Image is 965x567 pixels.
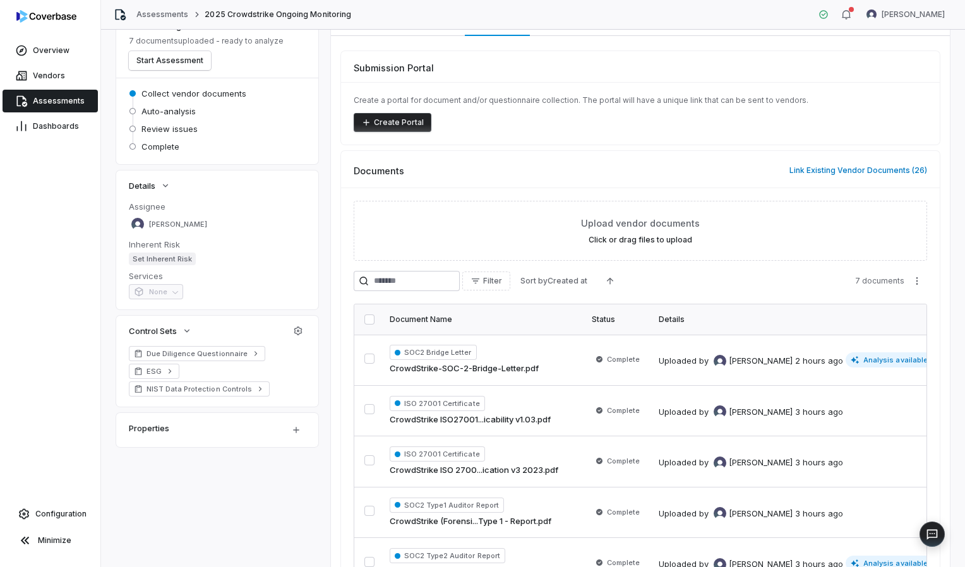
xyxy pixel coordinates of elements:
[390,314,577,325] div: Document Name
[129,270,306,282] dt: Services
[3,39,98,62] a: Overview
[699,355,793,367] div: by
[390,515,551,528] a: CrowdStrike (Forensi...Type 1 - Report.pdf
[129,180,155,191] span: Details
[859,5,952,24] button: Meghan Paonessa avatar[PERSON_NAME]
[729,406,793,419] span: [PERSON_NAME]
[141,88,246,99] span: Collect vendor documents
[866,9,877,20] img: Meghan Paonessa avatar
[714,507,726,520] img: Meghan Paonessa avatar
[354,61,434,75] span: Submission Portal
[147,384,252,394] span: NIST Data Protection Controls
[131,218,144,230] img: Meghan Paonessa avatar
[129,36,284,46] p: 7 documents uploaded - ready to analyze
[141,105,196,117] span: Auto-analysis
[354,95,927,105] p: Create a portal for document and/or questionnaire collection. The portal will have a unique link ...
[147,366,162,376] span: ESG
[390,548,505,563] span: SOC2 Type2 Auditor Report
[714,457,726,469] img: Meghan Paonessa avatar
[483,276,502,286] span: Filter
[659,507,843,520] div: Uploaded
[597,272,623,290] button: Ascending
[390,446,485,462] span: ISO 27001 Certificate
[699,405,793,418] div: by
[5,503,95,525] a: Configuration
[795,508,843,520] div: 3 hours ago
[846,352,933,367] span: Analysis available
[581,217,700,230] span: Upload vendor documents
[659,314,933,325] div: Details
[129,253,196,265] span: Set Inherent Risk
[390,498,504,513] span: SOC2 Type1 Auditor Report
[3,64,98,87] a: Vendors
[607,354,640,364] span: Complete
[592,314,644,325] div: Status
[607,456,640,466] span: Complete
[907,272,927,290] button: More actions
[141,123,198,134] span: Review issues
[855,276,904,286] span: 7 documents
[5,528,95,553] button: Minimize
[390,362,539,375] a: CrowdStrike-SOC-2-Bridge-Letter.pdf
[729,457,793,469] span: [PERSON_NAME]
[390,414,551,426] a: CrowdStrike ISO27001...icability v1.03.pdf
[3,115,98,138] a: Dashboards
[390,464,558,477] a: CrowdStrike ISO 2700...ication v3 2023.pdf
[129,201,306,212] dt: Assignee
[659,405,843,418] div: Uploaded
[882,9,945,20] span: [PERSON_NAME]
[129,381,270,397] a: NIST Data Protection Controls
[462,272,510,290] button: Filter
[714,355,726,367] img: Meghan Paonessa avatar
[3,90,98,112] a: Assessments
[795,406,843,419] div: 3 hours ago
[136,9,188,20] a: Assessments
[125,319,196,342] button: Control Sets
[605,276,615,286] svg: Ascending
[659,355,843,367] div: Uploaded
[125,174,174,197] button: Details
[699,507,793,520] div: by
[129,239,306,250] dt: Inherent Risk
[129,51,211,70] button: Start Assessment
[33,121,79,131] span: Dashboards
[607,507,640,517] span: Complete
[390,345,477,360] span: SOC2 Bridge Letter
[354,113,431,132] button: Create Portal
[147,349,248,359] span: Due Diligence Questionnaire
[354,164,404,177] span: Documents
[699,457,793,469] div: by
[141,141,179,152] span: Complete
[795,355,843,367] div: 2 hours ago
[205,9,351,20] span: 2025 Crowdstrike Ongoing Monitoring
[729,508,793,520] span: [PERSON_NAME]
[149,220,207,229] span: [PERSON_NAME]
[607,405,640,415] span: Complete
[390,396,485,411] span: ISO 27001 Certificate
[786,157,931,184] button: Link Existing Vendor Documents (26)
[33,45,69,56] span: Overview
[129,346,265,361] a: Due Diligence Questionnaire
[35,509,87,519] span: Configuration
[33,71,65,81] span: Vendors
[129,325,177,337] span: Control Sets
[513,272,595,290] button: Sort byCreated at
[38,535,71,546] span: Minimize
[589,235,692,245] label: Click or drag files to upload
[659,457,843,469] div: Uploaded
[729,355,793,367] span: [PERSON_NAME]
[714,405,726,418] img: Meghan Paonessa avatar
[16,10,76,23] img: logo-D7KZi-bG.svg
[795,457,843,469] div: 3 hours ago
[33,96,85,106] span: Assessments
[129,364,179,379] a: ESG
